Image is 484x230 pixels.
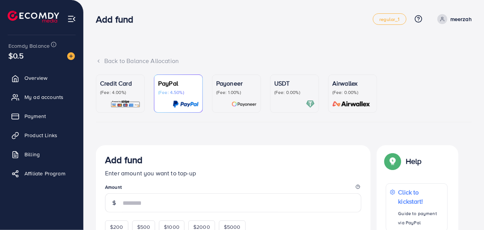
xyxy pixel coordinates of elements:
[8,11,59,23] img: logo
[24,112,46,120] span: Payment
[434,14,472,24] a: meerzah
[6,109,78,124] a: Payment
[67,52,75,60] img: image
[398,188,444,206] p: Click to kickstart!
[105,184,361,193] legend: Amount
[373,13,406,25] a: regular_1
[332,89,373,96] p: (Fee: 0.00%)
[274,79,315,88] p: USDT
[105,168,361,178] p: Enter amount you want to top-up
[379,17,400,22] span: regular_1
[398,209,444,227] p: Guide to payment via PayPal
[24,74,47,82] span: Overview
[216,79,257,88] p: Payoneer
[306,100,315,109] img: card
[100,89,141,96] p: (Fee: 4.00%)
[110,100,141,109] img: card
[67,15,76,23] img: menu
[24,93,63,101] span: My ad accounts
[24,131,57,139] span: Product Links
[158,89,199,96] p: (Fee: 4.50%)
[24,151,40,158] span: Billing
[96,14,139,25] h3: Add fund
[173,100,199,109] img: card
[6,89,78,105] a: My ad accounts
[386,154,400,168] img: Popup guide
[24,170,65,177] span: Affiliate Program
[8,42,50,50] span: Ecomdy Balance
[96,57,472,65] div: Back to Balance Allocation
[231,100,257,109] img: card
[6,70,78,86] a: Overview
[8,50,24,61] span: $0.5
[158,79,199,88] p: PayPal
[6,166,78,181] a: Affiliate Program
[450,15,472,24] p: meerzah
[6,147,78,162] a: Billing
[406,157,422,166] p: Help
[105,154,142,165] h3: Add fund
[332,79,373,88] p: Airwallex
[216,89,257,96] p: (Fee: 1.00%)
[100,79,141,88] p: Credit Card
[274,89,315,96] p: (Fee: 0.00%)
[330,100,373,109] img: card
[6,128,78,143] a: Product Links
